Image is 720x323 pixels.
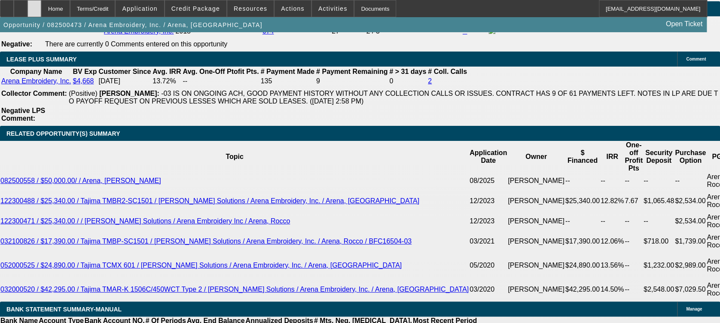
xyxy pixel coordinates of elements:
td: -- [565,213,600,229]
th: Security Deposit [643,141,674,173]
td: 05/2020 [469,253,507,277]
button: Activities [312,0,354,17]
td: $2,548.00 [643,277,674,302]
td: [PERSON_NAME] [507,277,565,302]
td: -- [624,173,643,189]
td: [DATE] [98,77,151,85]
button: Credit Package [165,0,226,17]
b: Company Name [10,68,62,75]
td: $25,340.00 [565,189,600,213]
td: -- [624,277,643,302]
td: [PERSON_NAME] [507,253,565,277]
td: $42,295.00 [565,277,600,302]
td: -- [624,213,643,229]
span: Credit Package [171,5,220,12]
td: $17,390.00 [565,229,600,253]
td: 13.72% [152,77,181,85]
span: (Positive) [69,90,98,97]
td: 7.67 [624,189,643,213]
a: 032100826 / $17,390.00 / Tajima TMBP-SC1501 / [PERSON_NAME] Solutions / Arena Embroidery, Inc. / ... [0,238,412,245]
td: $2,534.00 [674,189,706,213]
td: $2,989.00 [674,253,706,277]
td: 03/2021 [469,229,507,253]
td: -- [182,77,259,85]
span: -03 IS ON ONGOING ACH, GOOD PAYMENT HISTORY WITHOUT ANY COLLECTION CALLS OR ISSUES. CONTRACT HAS ... [69,90,718,105]
td: $1,065.48 [643,189,674,213]
td: $2,534.00 [674,213,706,229]
button: Actions [275,0,311,17]
b: BV Exp [73,68,97,75]
td: 12/2023 [469,213,507,229]
a: 052000525 / $24,890.00 / Tajima TCMX 601 / [PERSON_NAME] Solutions / Arena Embroidery, Inc. / Are... [0,262,402,269]
b: Collector Comment: [1,90,67,97]
td: $1,739.00 [674,229,706,253]
b: # Coll. Calls [428,68,467,75]
b: Negative: [1,40,32,48]
a: 2 [428,77,432,85]
th: $ Financed [565,141,600,173]
td: [PERSON_NAME] [507,213,565,229]
span: BANK STATEMENT SUMMARY-MANUAL [6,306,122,313]
a: $4,668 [73,77,94,85]
td: $7,029.50 [674,277,706,302]
td: [PERSON_NAME] [507,173,565,189]
span: RELATED OPPORTUNITY(S) SUMMARY [6,130,120,137]
b: Customer Since [98,68,151,75]
a: 082500558 / $50,000.00/ / Arena, [PERSON_NAME] [0,177,161,184]
th: Application Date [469,141,507,173]
td: 13.56% [600,253,624,277]
td: 12.82% [600,189,624,213]
span: Application [122,5,157,12]
span: Opportunity / 082500473 / Arena Embroidery, Inc. / Arena, [GEOGRAPHIC_DATA] [3,21,262,28]
th: Purchase Option [674,141,706,173]
th: Owner [507,141,565,173]
td: -- [624,229,643,253]
td: 14.50% [600,277,624,302]
a: Arena Embroidery, Inc. [1,77,71,85]
td: -- [565,173,600,189]
td: -- [674,173,706,189]
span: Manage [686,307,702,311]
a: Open Ticket [662,17,706,31]
td: -- [600,213,624,229]
td: 12/2023 [469,189,507,213]
span: LEASE PLUS SUMMARY [6,56,77,63]
button: Application [116,0,164,17]
b: # > 31 days [389,68,426,75]
td: -- [600,173,624,189]
span: Resources [234,5,267,12]
b: # Payment Made [261,68,314,75]
td: 03/2020 [469,277,507,302]
td: $24,890.00 [565,253,600,277]
b: Avg. IRR [153,68,181,75]
td: -- [643,213,674,229]
button: Resources [227,0,274,17]
b: # Payment Remaining [316,68,387,75]
td: -- [624,253,643,277]
b: Negative LPS Comment: [1,107,45,122]
th: One-off Profit Pts [624,141,643,173]
td: 12.06% [600,229,624,253]
td: 135 [260,77,315,85]
td: $1,232.00 [643,253,674,277]
a: 122300471 / $25,340.00 / / [PERSON_NAME] Solutions / Arena Embroidery Inc / Arena, Rocco [0,217,290,225]
td: [PERSON_NAME] [507,229,565,253]
span: There are currently 0 Comments entered on this opportunity [45,40,227,48]
td: 08/2025 [469,173,507,189]
span: Actions [281,5,305,12]
td: 0 [389,77,427,85]
td: -- [643,173,674,189]
span: Comment [686,57,706,61]
td: $718.00 [643,229,674,253]
td: 9 [316,77,388,85]
td: [PERSON_NAME] [507,189,565,213]
th: IRR [600,141,624,173]
a: 122300488 / $25,340.00 / Tajima TMBR2-SC1501 / [PERSON_NAME] Solutions / Arena Embroidery, Inc. /... [0,197,419,204]
b: [PERSON_NAME]: [99,90,159,97]
span: Activities [318,5,348,12]
b: Avg. One-Off Ptofit Pts. [183,68,259,75]
a: 032000520 / $42,295.00 / Tajima TMAR-K 1506C/450WCT Type 2 / [PERSON_NAME] Solutions / Arena Embr... [0,286,469,293]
